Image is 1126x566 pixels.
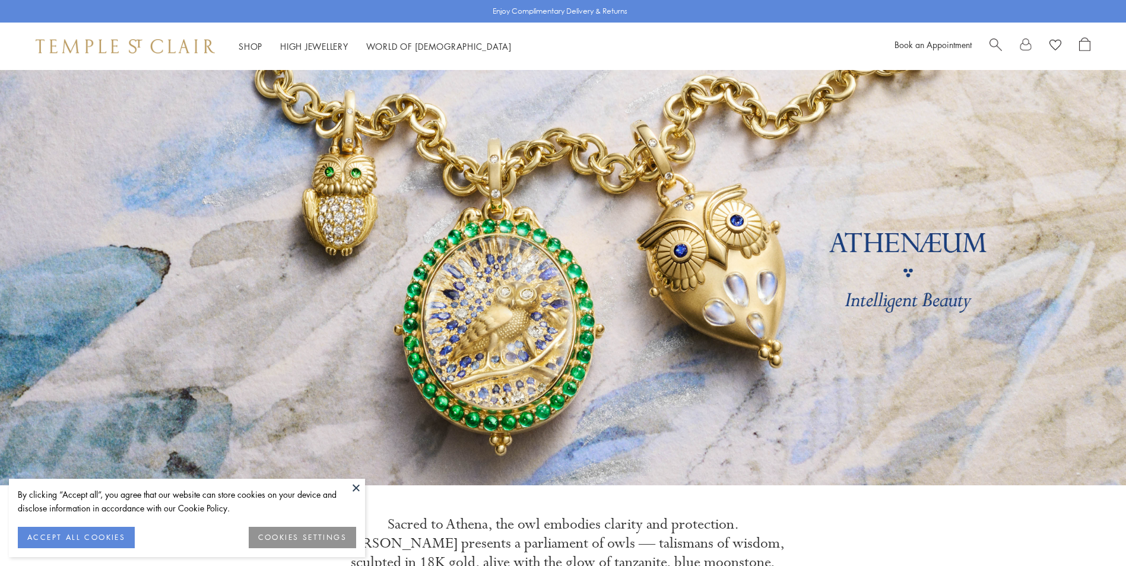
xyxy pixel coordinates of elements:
[1079,37,1090,55] a: Open Shopping Bag
[1049,37,1061,55] a: View Wishlist
[895,39,972,50] a: Book an Appointment
[36,39,215,53] img: Temple St. Clair
[239,39,512,54] nav: Main navigation
[366,40,512,52] a: World of [DEMOGRAPHIC_DATA]World of [DEMOGRAPHIC_DATA]
[989,37,1002,55] a: Search
[1067,510,1114,554] iframe: Gorgias live chat messenger
[239,40,262,52] a: ShopShop
[18,488,356,515] div: By clicking “Accept all”, you agree that our website can store cookies on your device and disclos...
[249,527,356,548] button: COOKIES SETTINGS
[493,5,627,17] p: Enjoy Complimentary Delivery & Returns
[18,527,135,548] button: ACCEPT ALL COOKIES
[280,40,348,52] a: High JewelleryHigh Jewellery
